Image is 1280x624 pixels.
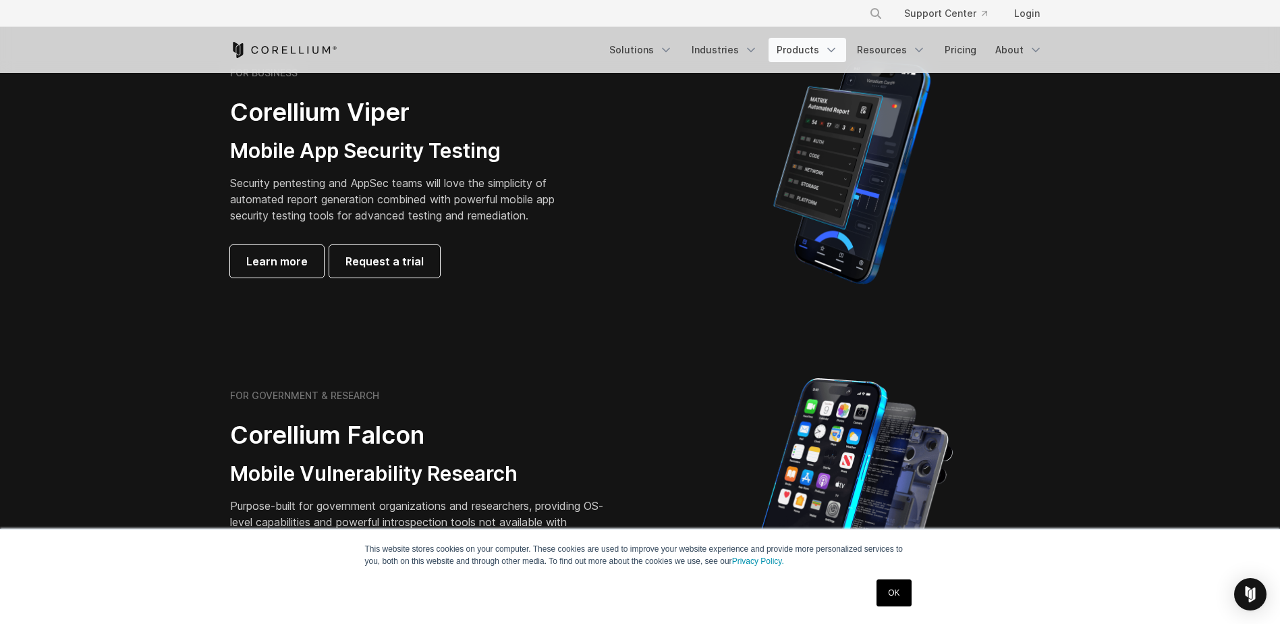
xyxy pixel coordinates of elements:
[750,54,953,290] img: Corellium MATRIX automated report on iPhone showing app vulnerability test results across securit...
[329,245,440,278] a: Request a trial
[230,498,608,546] p: Purpose-built for government organizations and researchers, providing OS-level capabilities and p...
[230,97,576,128] h2: Corellium Viper
[246,253,308,269] span: Learn more
[769,38,846,62] a: Products
[230,42,337,58] a: Corellium Home
[750,377,953,613] img: iPhone model separated into the mechanics used to build the physical device.
[1234,578,1267,610] div: Open Intercom Messenger
[230,420,608,450] h2: Corellium Falcon
[230,390,379,402] h6: FOR GOVERNMENT & RESEARCH
[684,38,766,62] a: Industries
[987,38,1051,62] a: About
[849,38,934,62] a: Resources
[601,38,681,62] a: Solutions
[893,1,998,26] a: Support Center
[230,245,324,278] a: Learn more
[230,175,576,224] p: Security pentesting and AppSec teams will love the simplicity of automated report generation comb...
[864,1,888,26] button: Search
[365,543,916,567] p: This website stores cookies on your computer. These cookies are used to improve your website expe...
[937,38,984,62] a: Pricing
[345,253,424,269] span: Request a trial
[732,556,784,566] a: Privacy Policy.
[230,461,608,487] h3: Mobile Vulnerability Research
[1003,1,1051,26] a: Login
[853,1,1051,26] div: Navigation Menu
[230,138,576,164] h3: Mobile App Security Testing
[601,38,1051,62] div: Navigation Menu
[876,579,911,606] a: OK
